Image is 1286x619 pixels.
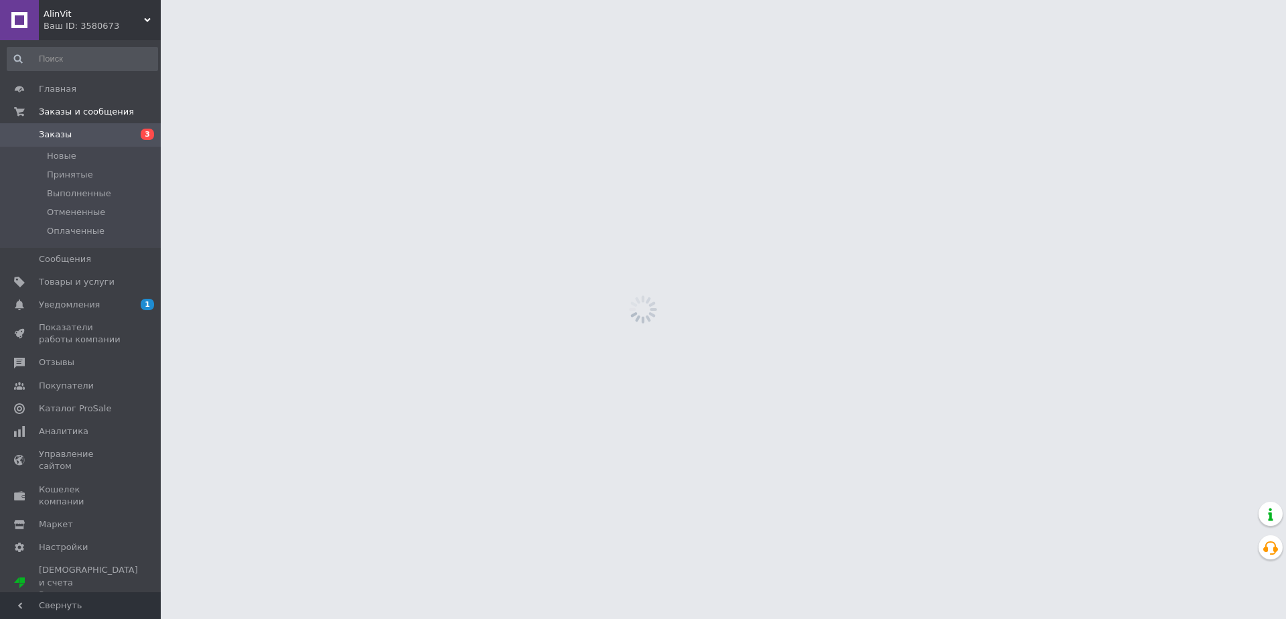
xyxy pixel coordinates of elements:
[47,225,104,237] span: Оплаченные
[39,541,88,553] span: Настройки
[39,83,76,95] span: Главная
[39,403,111,415] span: Каталог ProSale
[141,299,154,310] span: 1
[39,356,74,368] span: Отзывы
[39,448,124,472] span: Управление сайтом
[39,299,100,311] span: Уведомления
[44,8,144,20] span: AlinVit
[39,425,88,437] span: Аналитика
[47,150,76,162] span: Новые
[39,322,124,346] span: Показатели работы компании
[7,47,158,71] input: Поиск
[47,188,111,200] span: Выполненные
[39,253,91,265] span: Сообщения
[141,129,154,140] span: 3
[39,484,124,508] span: Кошелек компании
[39,106,134,118] span: Заказы и сообщения
[39,276,115,288] span: Товары и услуги
[44,20,161,32] div: Ваш ID: 3580673
[39,380,94,392] span: Покупатели
[39,564,138,601] span: [DEMOGRAPHIC_DATA] и счета
[39,519,73,531] span: Маркет
[39,589,138,601] div: Prom топ
[47,206,105,218] span: Отмененные
[39,129,72,141] span: Заказы
[47,169,93,181] span: Принятые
